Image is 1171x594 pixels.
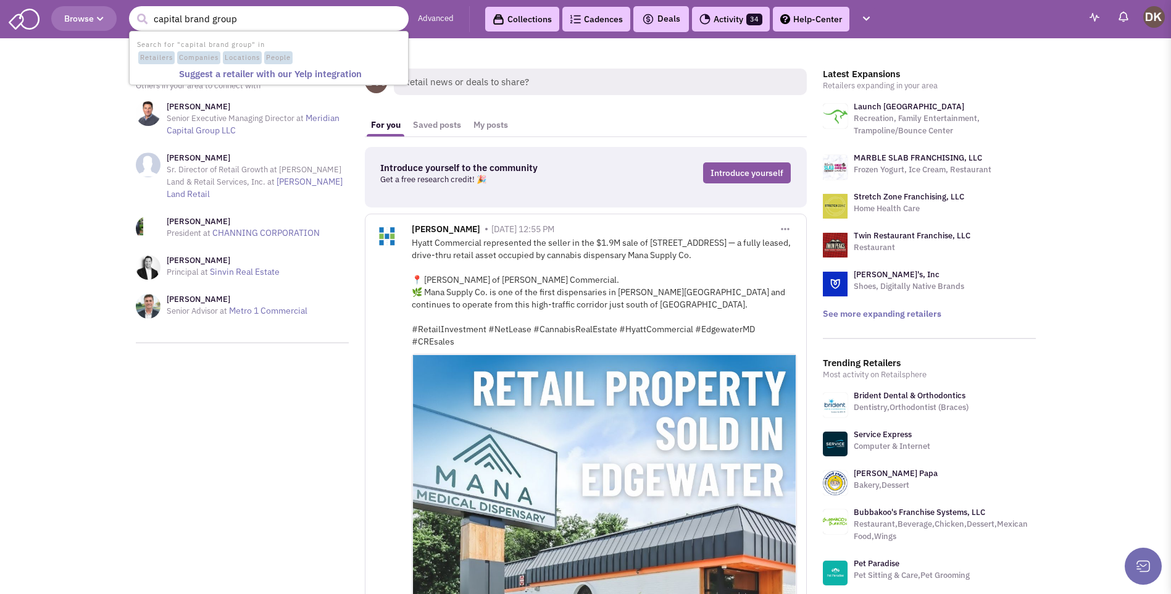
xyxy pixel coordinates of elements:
[854,241,970,254] p: Restaurant
[418,13,454,25] a: Advanced
[854,153,982,163] a: MARBLE SLAB FRANCHISING, LLC
[854,401,969,414] p: Dentistry,Orthodontist (Braces)
[823,80,1036,92] p: Retailers expanding in your area
[167,164,341,187] span: Sr. Director of Retail Growth at [PERSON_NAME] Land & Retail Services, Inc. at
[823,104,848,128] img: logo
[467,114,514,136] a: My posts
[167,176,343,199] a: [PERSON_NAME] Land Retail
[746,14,762,25] span: 34
[854,203,964,215] p: Home Health Care
[167,153,349,164] h3: [PERSON_NAME]
[1143,6,1165,28] img: Donnie Keller
[138,51,175,65] span: Retailers
[823,233,848,257] img: logo
[854,479,938,492] p: Bakery,Dessert
[854,390,965,401] a: Brident Dental & Orthodontics
[854,269,940,280] a: [PERSON_NAME]'s, Inc
[380,174,614,186] p: Get a free research credit! 🎉
[854,558,899,569] a: Pet Paradise
[493,14,504,25] img: icon-collection-lavender-black.svg
[167,112,340,136] a: Meridian Capital Group LLC
[823,369,1036,381] p: Most activity on Retailsphere
[854,101,964,112] a: Launch [GEOGRAPHIC_DATA]
[699,14,711,25] img: Activity.png
[167,216,320,227] h3: [PERSON_NAME]
[854,468,938,479] a: [PERSON_NAME] Papa
[167,294,307,305] h3: [PERSON_NAME]
[854,518,1036,543] p: Restaurant,Beverage,Chicken,Dessert,Mexican Food,Wings
[854,164,991,176] p: Frozen Yogurt, Ice Cream, Restaurant
[854,112,1036,137] p: Recreation, Family Entertainment, Trampoline/Bounce Center
[223,51,262,65] span: Locations
[167,267,208,277] span: Principal at
[823,272,848,296] img: logo
[380,162,614,174] h3: Introduce yourself to the community
[9,6,40,30] img: SmartAdmin
[129,6,409,31] input: Search
[642,12,654,27] img: icon-deals.svg
[780,14,790,24] img: help.png
[823,194,848,219] img: logo
[412,236,797,348] div: Hyatt Commercial represented the seller in the $1.9M sale of [STREET_ADDRESS] — a fully leased, d...
[136,80,349,92] p: Others in your area to connect with
[407,114,467,136] a: Saved posts
[51,6,117,31] button: Browse
[167,113,304,123] span: Senior Executive Managing Director at
[64,13,104,24] span: Browse
[177,51,220,65] span: Companies
[167,255,280,266] h3: [PERSON_NAME]
[562,7,630,31] a: Cadences
[136,153,160,177] img: NoImageAvailable1.jpg
[167,101,349,112] h3: [PERSON_NAME]
[179,68,362,80] b: Suggest a retailer with our Yelp integration
[692,7,770,31] a: Activity34
[134,66,406,83] a: Suggest a retailer with our Yelp integration
[394,69,807,95] span: Retail news or deals to share?
[167,228,210,238] span: President at
[823,69,1036,80] h3: Latest Expansions
[854,429,912,440] a: Service Express
[854,280,964,293] p: Shoes, Digitally Native Brands
[854,230,970,241] a: Twin Restaurant Franchise, LLC
[854,507,985,517] a: Bubbakoo's Franchise Systems, LLC
[570,15,581,23] img: Cadences_logo.png
[642,13,680,24] span: Deals
[638,11,684,27] button: Deals
[491,224,554,235] span: [DATE] 12:55 PM
[131,37,407,65] li: Search for "capital brand group" in
[365,114,407,136] a: For you
[229,305,307,316] a: Metro 1 Commercial
[703,162,791,183] a: Introduce yourself
[167,306,227,316] span: Senior Advisor at
[854,569,970,582] p: Pet Sitting & Care,Pet Grooming
[854,191,964,202] a: Stretch Zone Franchising, LLC
[210,266,280,277] a: Sinvin Real Estate
[773,7,849,31] a: Help-Center
[212,227,320,238] a: CHANNING CORPORATION
[823,308,941,319] a: See more expanding retailers
[485,7,559,31] a: Collections
[264,51,293,65] span: People
[823,358,1036,369] h3: Trending Retailers
[823,155,848,180] img: logo
[412,224,480,238] span: [PERSON_NAME]
[854,440,930,453] p: Computer & Internet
